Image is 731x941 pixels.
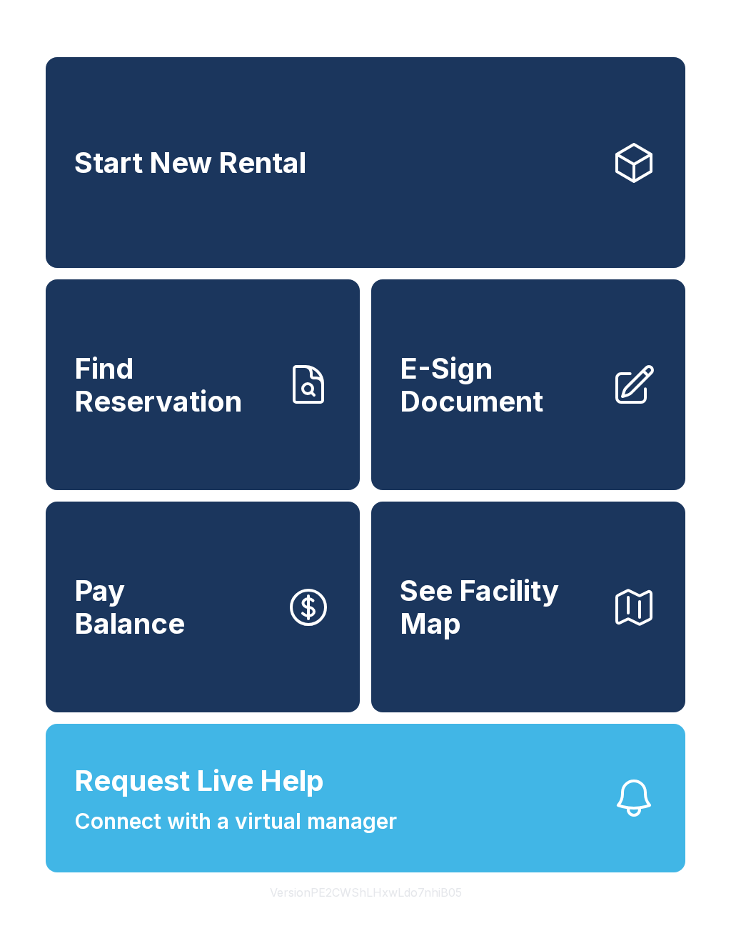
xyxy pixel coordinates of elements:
[46,724,685,872] button: Request Live HelpConnect with a virtual manager
[74,352,274,417] span: Find Reservation
[46,279,360,490] a: Find Reservation
[258,872,473,912] button: VersionPE2CWShLHxwLdo7nhiB05
[371,502,685,712] button: See Facility Map
[74,146,306,179] span: Start New Rental
[46,57,685,268] a: Start New Rental
[400,574,600,639] span: See Facility Map
[74,760,324,802] span: Request Live Help
[46,502,360,712] a: PayBalance
[371,279,685,490] a: E-Sign Document
[400,352,600,417] span: E-Sign Document
[74,574,185,639] span: Pay Balance
[74,805,397,837] span: Connect with a virtual manager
